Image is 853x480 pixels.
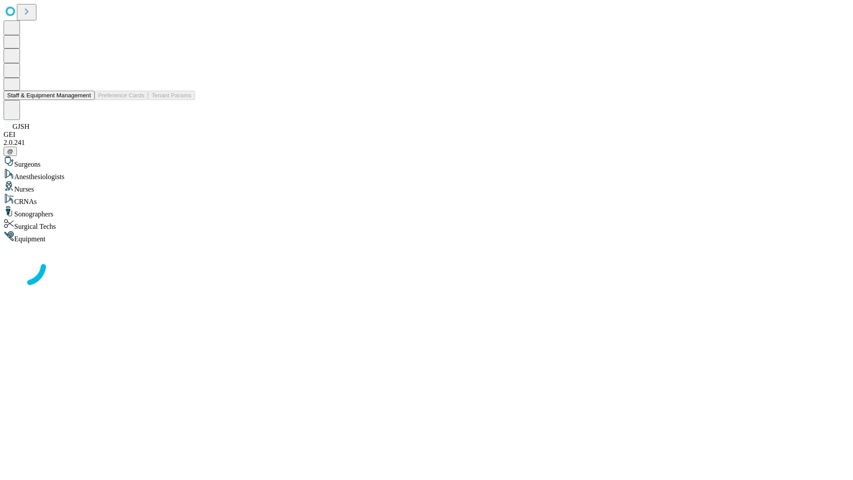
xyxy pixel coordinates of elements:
[4,168,849,181] div: Anesthesiologists
[148,91,195,100] button: Tenant Params
[95,91,148,100] button: Preference Cards
[4,147,17,156] button: @
[12,123,29,130] span: GJSH
[4,231,849,243] div: Equipment
[7,148,13,155] span: @
[4,181,849,193] div: Nurses
[4,91,95,100] button: Staff & Equipment Management
[4,156,849,168] div: Surgeons
[4,218,849,231] div: Surgical Techs
[4,131,849,139] div: GEI
[4,193,849,206] div: CRNAs
[4,139,849,147] div: 2.0.241
[4,206,849,218] div: Sonographers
